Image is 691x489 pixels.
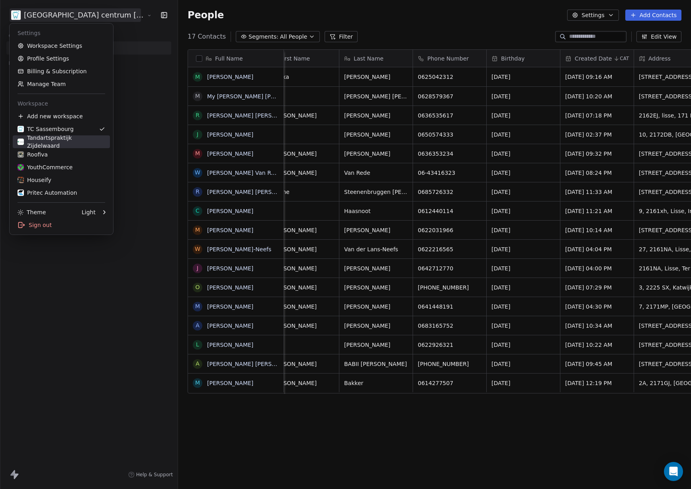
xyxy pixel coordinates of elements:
div: Theme [18,208,46,216]
div: Roofiva [18,151,48,158]
div: Workspace [13,97,110,110]
div: YouthCommerce [18,163,72,171]
div: Pritec Automation [18,189,77,197]
a: Workspace Settings [13,39,110,52]
div: Sign out [13,219,110,231]
img: b646f82e.png [18,190,24,196]
a: Billing & Subscription [13,65,110,78]
div: Houseify [18,176,51,184]
img: cropped-favo.png [18,126,24,132]
a: Manage Team [13,78,110,90]
div: Tandartspraktijk Zijdelwaard [18,134,105,150]
img: cropped-Favicon-Zijdelwaard.webp [18,139,24,145]
a: Profile Settings [13,52,110,65]
div: Add new workspace [13,110,110,123]
div: TC Sassembourg [18,125,74,133]
div: Settings [13,27,110,39]
div: Light [82,208,96,216]
img: Afbeelding1.png [18,177,24,183]
img: YC%20tumbnail%20flavicon.png [18,164,24,170]
img: Roofiva%20logo%20flavicon.png [18,151,24,158]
